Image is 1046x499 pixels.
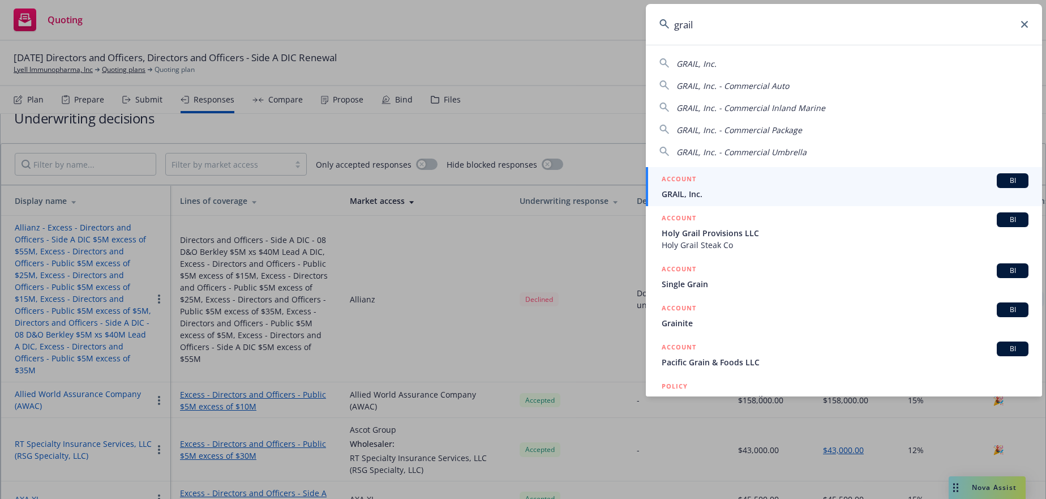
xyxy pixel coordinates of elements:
span: BI [1001,305,1024,315]
h5: ACCOUNT [662,263,696,277]
span: [GEOGRAPHIC_DATA]/Grail-006 [662,393,1028,405]
h5: ACCOUNT [662,342,696,355]
span: BI [1001,266,1024,276]
span: BI [1001,215,1024,225]
span: GRAIL, Inc. - Commercial Package [676,125,802,135]
a: ACCOUNTBISingle Grain [646,257,1042,296]
span: BI [1001,176,1024,186]
span: Single Grain [662,278,1028,290]
span: GRAIL, Inc. - Commercial Auto [676,80,789,91]
span: Pacific Grain & Foods LLC [662,356,1028,368]
a: ACCOUNTBIGrainite [646,296,1042,335]
span: Holy Grail Steak Co [662,239,1028,251]
span: BI [1001,344,1024,354]
span: GRAIL, Inc. [676,58,717,69]
span: GRAIL, Inc. - Commercial Umbrella [676,147,807,157]
a: ACCOUNTBIHoly Grail Provisions LLCHoly Grail Steak Co [646,206,1042,257]
a: ACCOUNTBIGRAIL, Inc. [646,167,1042,206]
span: Holy Grail Provisions LLC [662,227,1028,239]
h5: ACCOUNT [662,302,696,316]
span: GRAIL, Inc. [662,188,1028,200]
span: GRAIL, Inc. - Commercial Inland Marine [676,103,825,113]
h5: ACCOUNT [662,212,696,226]
h5: POLICY [662,381,688,392]
span: Grainite [662,317,1028,329]
a: ACCOUNTBIPacific Grain & Foods LLC [646,335,1042,374]
input: Search... [646,4,1042,45]
a: POLICY[GEOGRAPHIC_DATA]/Grail-006 [646,374,1042,423]
h5: ACCOUNT [662,173,696,187]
